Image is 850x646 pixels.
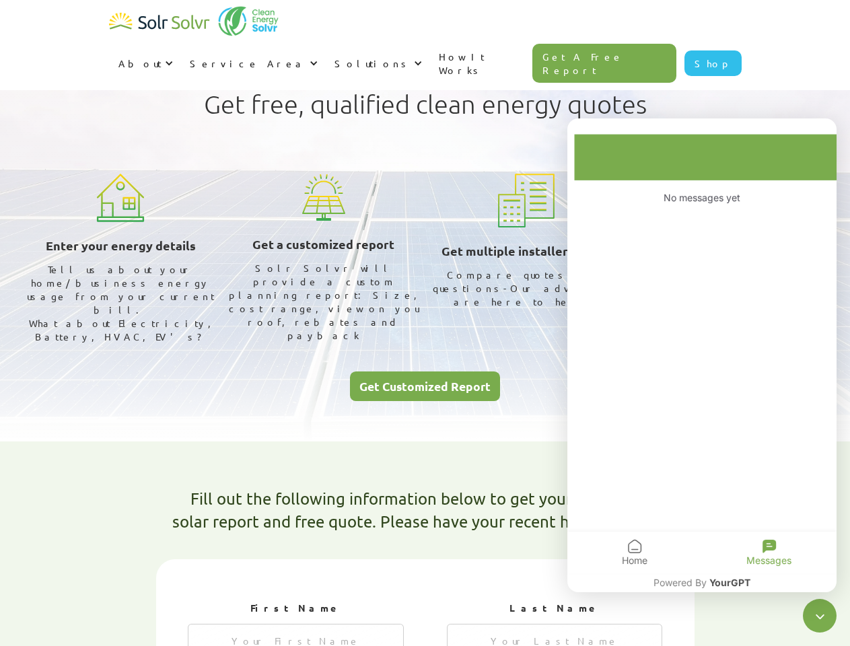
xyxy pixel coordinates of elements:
[447,602,663,615] h2: Last Name
[567,532,702,573] div: Open Home tab
[684,50,742,76] a: Shop
[653,576,750,589] a: powered by YourGPT
[431,268,623,308] div: Compare quotes, ask questions-Our advisors are here to help.
[188,602,404,615] h2: First Name
[567,153,837,242] div: No messages yet
[622,554,647,567] div: Home
[567,118,837,592] div: Chatbot is open
[190,57,306,70] div: Service Area
[334,57,411,70] div: Solutions
[441,241,612,261] h3: Get multiple installer quotes
[429,36,533,90] a: How It Works
[803,599,837,633] button: Close chatbot widget
[350,371,500,402] a: Get Customized Report
[172,487,678,532] h1: Fill out the following information below to get your customized solar report and free quote. Plea...
[46,236,196,256] h3: Enter your energy details
[25,262,217,343] div: Tell us about your home/business energy usage from your current bill. What about Electricity, Bat...
[709,577,750,588] span: YourGPT
[532,44,676,83] a: Get A Free Report
[227,261,420,342] div: Solr Solvr will provide a custom planning report: Size, cost range, view on you roof, rebates and...
[747,554,792,567] div: Messages
[109,43,180,83] div: About
[325,43,429,83] div: Solutions
[204,89,647,119] h1: Get free, qualified clean energy quotes
[252,234,394,254] h3: Get a customized report
[359,380,491,392] div: Get Customized Report
[118,57,162,70] div: About
[702,532,837,573] div: Open Messages tab
[653,577,707,588] span: Powered By
[180,43,325,83] div: Service Area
